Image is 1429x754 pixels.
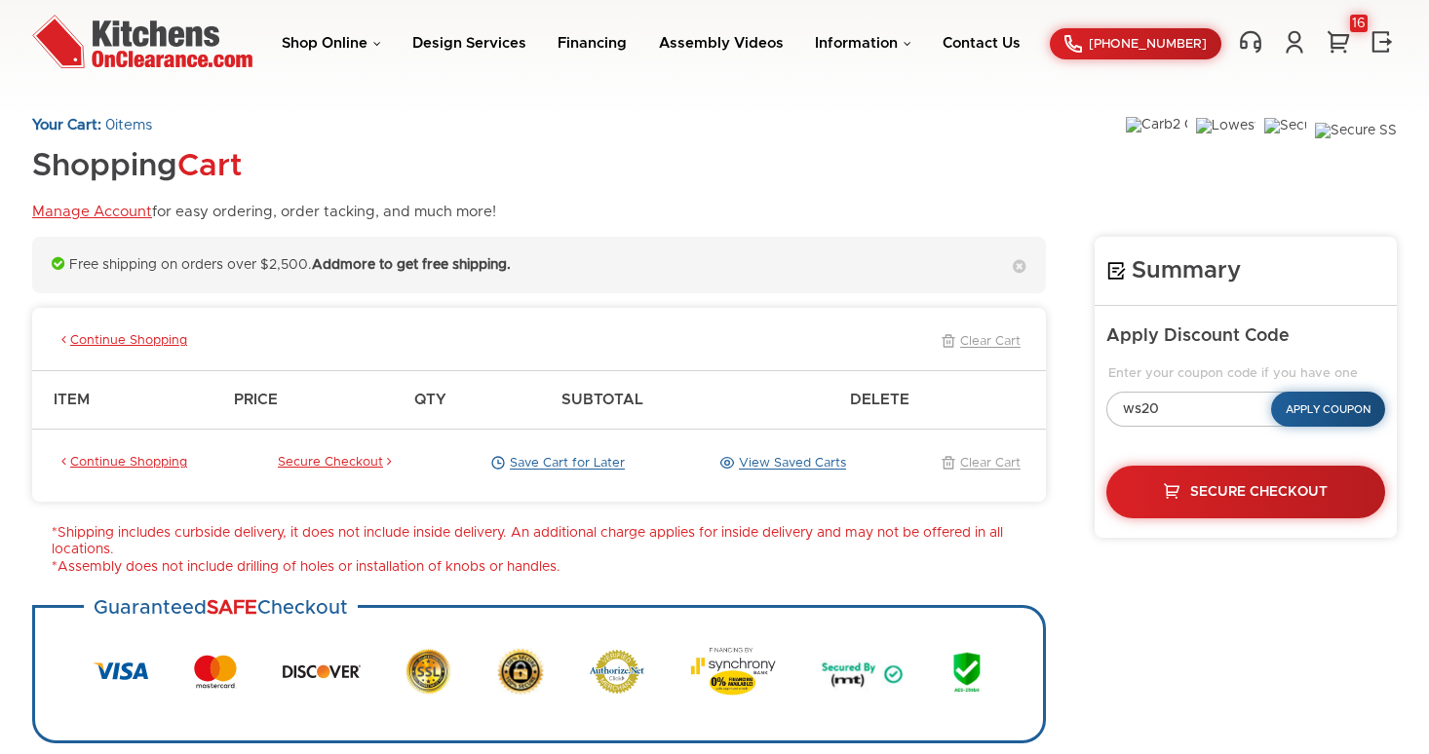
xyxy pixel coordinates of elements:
[1196,118,1255,156] img: Lowest Price Guarantee
[412,36,526,51] a: Design Services
[821,647,904,696] img: Secured by MT
[58,333,187,351] a: Continue Shopping
[497,648,544,695] img: Secure
[937,333,1021,351] a: Clear Cart
[32,237,1046,294] div: Free shipping on orders over $2,500.
[937,455,1021,472] a: Clear Cart
[1106,325,1385,348] h5: Apply Discount Code
[1089,38,1207,51] span: [PHONE_NUMBER]
[943,36,1021,51] a: Contact Us
[32,205,152,219] a: Manage Account
[177,151,242,182] span: Cart
[1050,28,1221,59] a: [PHONE_NUMBER]
[949,647,985,696] img: AES 256 Bit
[552,370,840,429] th: Subtotal
[1315,123,1397,152] img: Secure SSL Encyption
[558,36,627,51] a: Financing
[1106,392,1300,427] input: Enter Coupon Code
[690,647,776,696] img: Synchrony Bank
[840,370,1046,429] th: Delete
[32,118,101,132] strong: Your Cart:
[1190,485,1328,499] span: Secure Checkout
[406,647,451,696] img: SSL
[1106,366,1385,382] legend: Enter your coupon code if you have one
[32,370,224,429] th: Item
[52,525,1046,559] li: *Shipping includes curbside delivery, it does not include inside delivery. An additional charge a...
[486,455,625,472] a: Save Cart for Later
[590,650,644,694] img: Authorize.net
[32,117,496,135] p: items
[207,598,257,618] strong: SAFE
[32,15,252,68] img: Kitchens On Clearance
[1126,117,1187,157] img: Carb2 Compliant
[283,658,361,686] img: Discover
[32,150,496,184] h1: Shopping
[405,370,552,429] th: Qty
[715,455,846,472] a: View Saved Carts
[659,36,784,51] a: Assembly Videos
[105,118,115,132] span: 0
[1350,15,1368,32] div: 16
[32,204,496,222] p: for easy ordering, order tacking, and much more!
[312,258,511,272] strong: Add more to get free shipping.
[1264,118,1306,157] img: Secure Order
[84,586,358,630] h3: Guaranteed Checkout
[194,655,237,689] img: MasterCard
[282,36,381,51] a: Shop Online
[1106,256,1385,285] h4: Summary
[1324,29,1353,55] a: 16
[1106,466,1385,518] a: Secure Checkout
[52,559,1046,577] li: *Assembly does not include drilling of holes or installation of knobs or handles.
[1271,392,1385,427] button: Apply Coupon
[58,455,187,472] a: Continue Shopping
[224,370,405,429] th: Price
[815,36,911,51] a: Information
[278,455,396,472] a: Secure Checkout
[94,662,148,680] img: Visa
